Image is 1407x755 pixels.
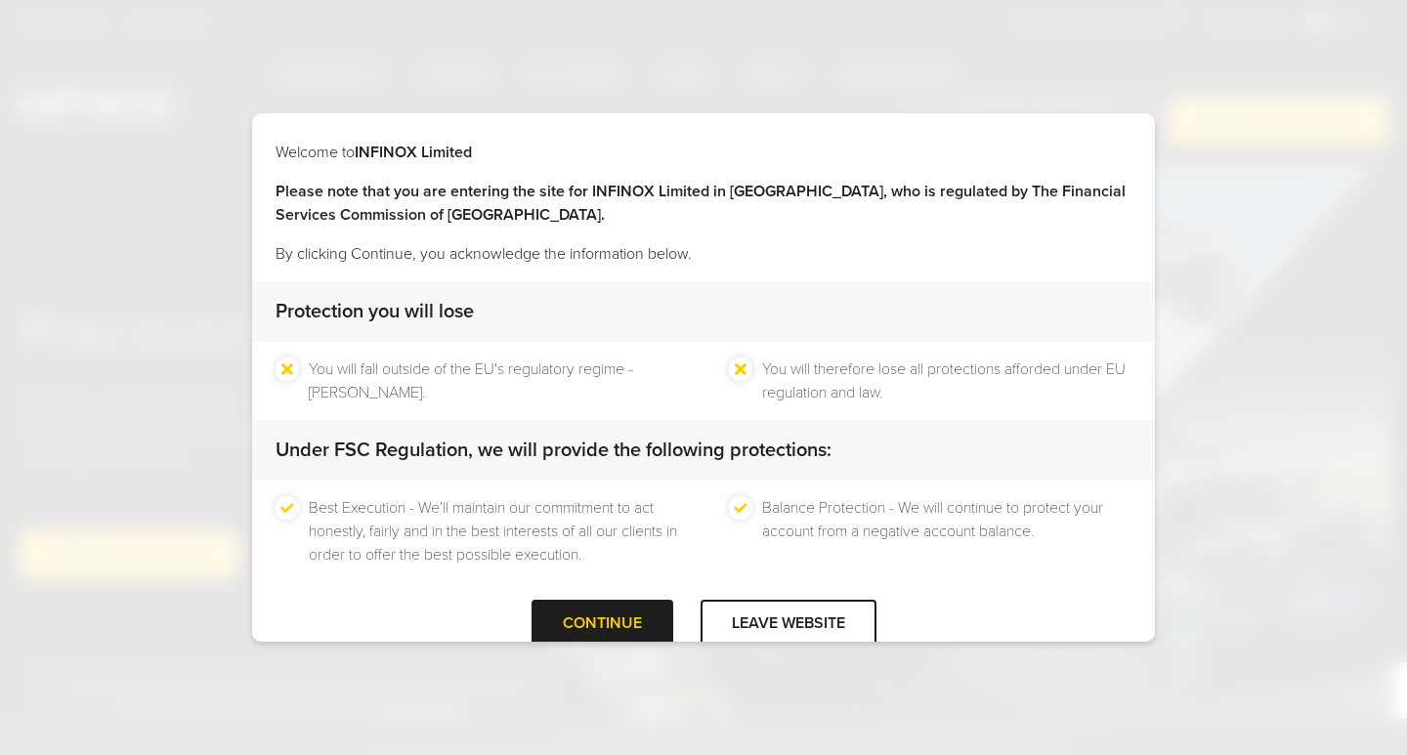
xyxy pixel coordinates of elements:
[276,300,474,323] strong: Protection you will lose
[762,496,1131,566] li: Balance Protection - We will continue to protect your account from a negative account balance.
[276,439,831,462] strong: Under FSC Regulation, we will provide the following protections:
[276,182,1126,225] strong: Please note that you are entering the site for INFINOX Limited in [GEOGRAPHIC_DATA], who is regul...
[309,357,678,404] li: You will fall outside of the EU's regulatory regime - [PERSON_NAME].
[701,600,876,648] div: LEAVE WEBSITE
[309,496,678,566] li: Best Execution - We’ll maintain our commitment to act honestly, fairly and in the best interests ...
[532,600,673,648] div: CONTINUE
[355,143,472,162] strong: INFINOX Limited
[762,357,1131,404] li: You will therefore lose all protections afforded under EU regulation and law.
[276,242,1131,266] p: By clicking Continue, you acknowledge the information below.
[276,141,1131,164] p: Welcome to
